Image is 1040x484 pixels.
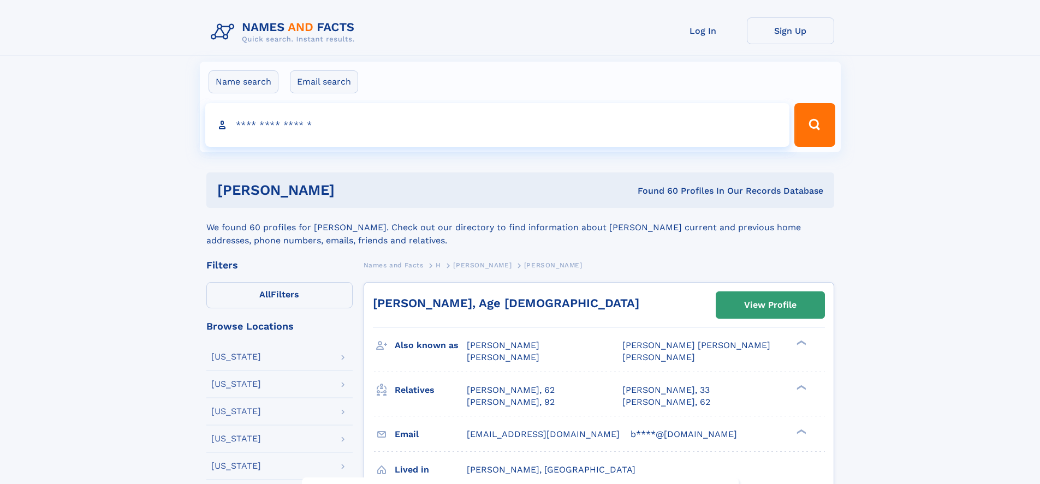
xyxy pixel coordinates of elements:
span: [PERSON_NAME] [467,340,539,350]
label: Email search [290,70,358,93]
span: [PERSON_NAME] [PERSON_NAME] [622,340,770,350]
a: [PERSON_NAME], 62 [622,396,710,408]
span: All [259,289,271,300]
span: [PERSON_NAME] [524,261,583,269]
a: [PERSON_NAME] [453,258,512,272]
div: [US_STATE] [211,352,261,361]
a: [PERSON_NAME], 33 [622,384,710,396]
a: [PERSON_NAME], 62 [467,384,555,396]
span: [PERSON_NAME], [GEOGRAPHIC_DATA] [467,464,635,475]
h3: Relatives [395,381,467,399]
button: Search Button [794,103,835,147]
img: Logo Names and Facts [206,17,364,47]
span: [PERSON_NAME] [453,261,512,269]
a: [PERSON_NAME], Age [DEMOGRAPHIC_DATA] [373,296,639,310]
div: [US_STATE] [211,462,261,470]
a: Log In [659,17,747,44]
h3: Email [395,425,467,444]
a: H [436,258,441,272]
div: ❯ [794,428,807,435]
div: Browse Locations [206,321,353,331]
h1: [PERSON_NAME] [217,183,486,197]
span: H [436,261,441,269]
span: [EMAIL_ADDRESS][DOMAIN_NAME] [467,429,620,439]
label: Filters [206,282,353,308]
a: View Profile [716,292,824,318]
h3: Also known as [395,336,467,355]
div: [US_STATE] [211,380,261,389]
input: search input [205,103,790,147]
div: [US_STATE] [211,434,261,443]
a: Sign Up [747,17,834,44]
div: ❯ [794,339,807,346]
div: Found 60 Profiles In Our Records Database [486,185,823,197]
a: Names and Facts [364,258,424,272]
span: [PERSON_NAME] [467,352,539,362]
label: Name search [209,70,278,93]
a: [PERSON_NAME], 92 [467,396,555,408]
h3: Lived in [395,461,467,479]
div: Filters [206,260,353,270]
div: ❯ [794,384,807,391]
div: We found 60 profiles for [PERSON_NAME]. Check out our directory to find information about [PERSON... [206,208,834,247]
span: [PERSON_NAME] [622,352,695,362]
div: [US_STATE] [211,407,261,416]
div: View Profile [744,292,797,318]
